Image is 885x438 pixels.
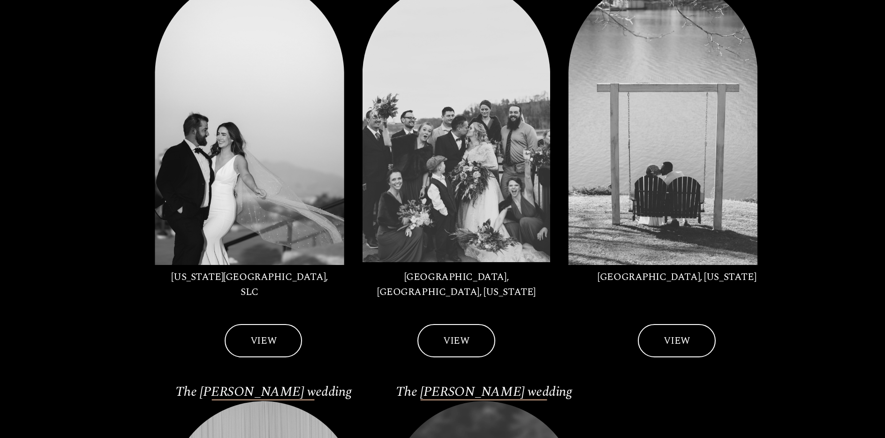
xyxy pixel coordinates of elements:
[175,382,352,402] em: The [PERSON_NAME] wedding
[417,324,495,357] a: VIEW
[363,270,550,299] p: [GEOGRAPHIC_DATA], [GEOGRAPHIC_DATA], [US_STATE]
[638,324,715,357] a: VIEW
[583,270,771,285] p: [GEOGRAPHIC_DATA], [US_STATE]
[169,270,330,299] p: [US_STATE][GEOGRAPHIC_DATA], SLC
[225,324,302,357] a: VIEW
[396,382,572,402] em: The [PERSON_NAME] wedding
